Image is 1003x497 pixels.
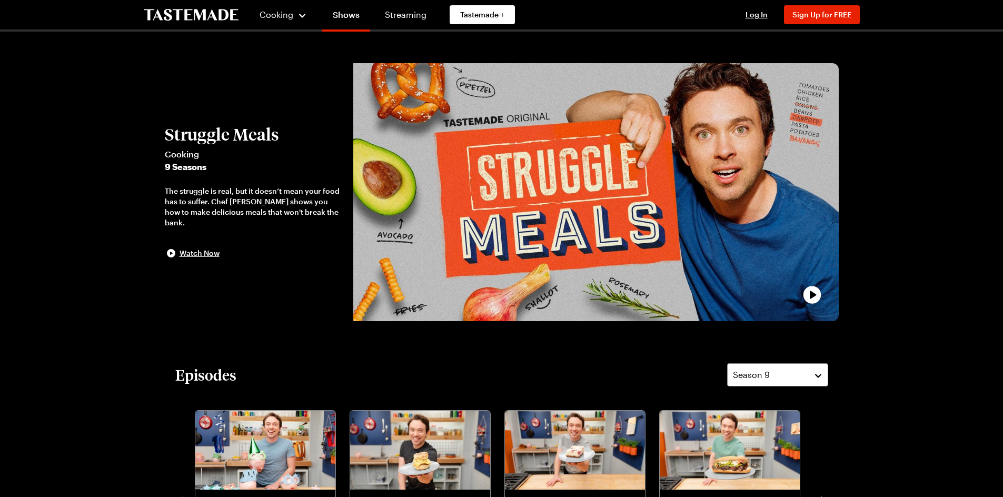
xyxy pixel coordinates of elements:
span: 9 Seasons [165,161,343,173]
a: To Tastemade Home Page [144,9,239,21]
button: Struggle MealsCooking9 SeasonsThe struggle is real, but it doesn’t mean your food has to suffer. ... [165,125,343,260]
button: play trailer [353,63,839,321]
span: Tastemade + [460,9,504,20]
a: Tastemade + [450,5,515,24]
img: Thanksgiving Leftovers [505,411,645,490]
span: Cooking [165,148,343,161]
span: Season 9 [733,369,770,381]
span: Sign Up for FREE [792,10,851,19]
span: Log In [746,10,768,19]
span: Cooking [260,9,293,19]
span: Watch Now [180,248,220,259]
button: Log In [736,9,778,20]
img: Breakfast for Dinner [350,411,490,490]
button: Cooking [260,2,307,27]
img: 100th Episode [195,411,335,490]
h2: Episodes [175,365,236,384]
div: The struggle is real, but it doesn’t mean your food has to suffer. Chef [PERSON_NAME] shows you h... [165,186,343,228]
a: Shows [322,2,370,32]
img: Struggle Meals [353,63,839,321]
button: Sign Up for FREE [784,5,860,24]
h2: Struggle Meals [165,125,343,144]
img: Grubby Good Food [660,411,800,490]
button: Season 9 [727,363,828,386]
